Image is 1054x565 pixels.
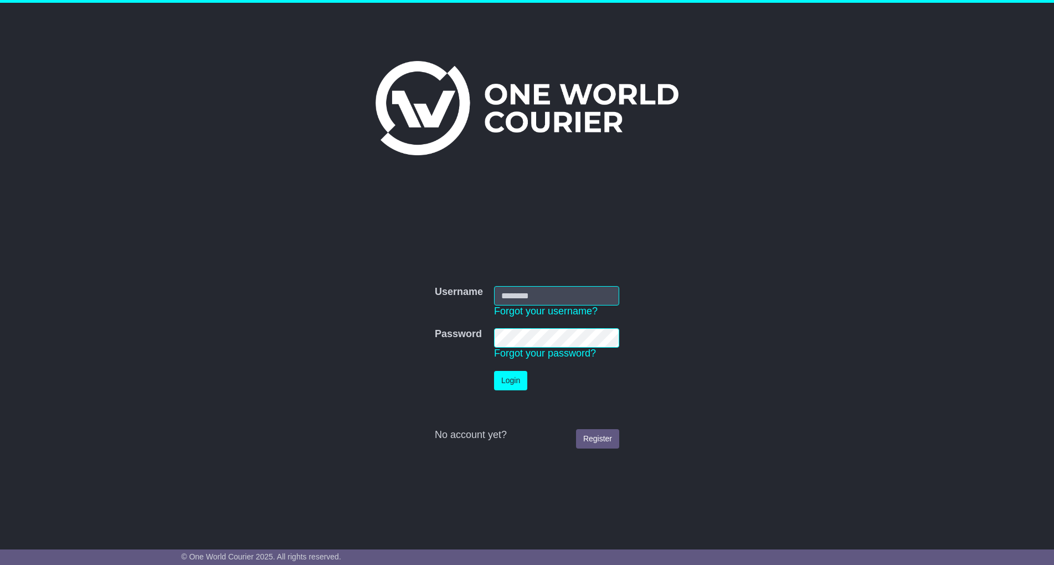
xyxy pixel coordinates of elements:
a: Forgot your username? [494,306,598,317]
img: One World [376,61,678,155]
div: No account yet? [435,429,619,441]
a: Forgot your password? [494,348,596,359]
button: Login [494,371,527,390]
span: © One World Courier 2025. All rights reserved. [181,552,341,561]
a: Register [576,429,619,449]
label: Password [435,328,482,340]
label: Username [435,286,483,298]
